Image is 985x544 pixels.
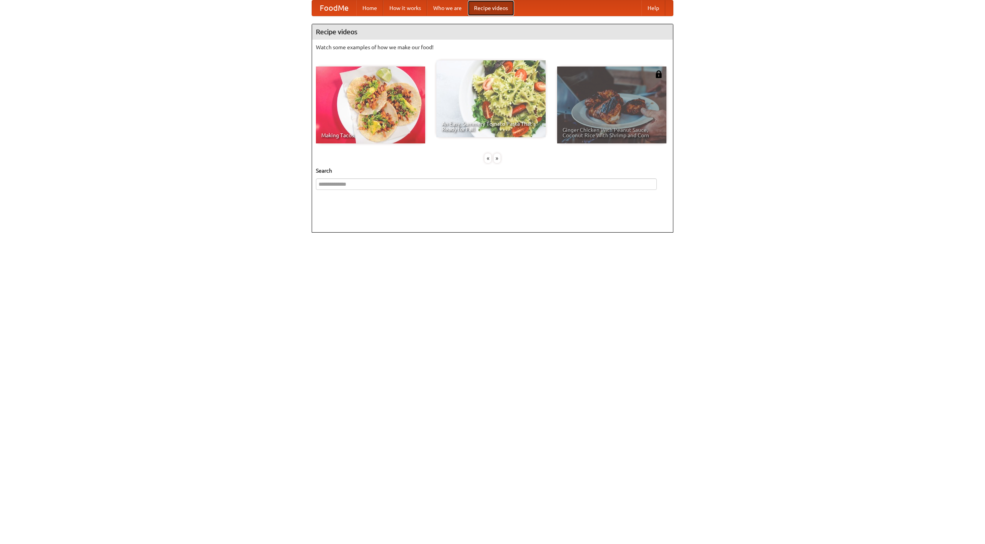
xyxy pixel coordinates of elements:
div: » [494,153,501,163]
h5: Search [316,167,669,175]
h4: Recipe videos [312,24,673,40]
a: Who we are [427,0,468,16]
a: Help [641,0,665,16]
a: Home [356,0,383,16]
span: Making Tacos [321,133,420,138]
span: An Easy, Summery Tomato Pasta That's Ready for Fall [442,121,540,132]
div: « [484,153,491,163]
a: FoodMe [312,0,356,16]
a: An Easy, Summery Tomato Pasta That's Ready for Fall [436,60,546,137]
img: 483408.png [655,70,663,78]
a: Making Tacos [316,67,425,143]
a: Recipe videos [468,0,514,16]
p: Watch some examples of how we make our food! [316,43,669,51]
a: How it works [383,0,427,16]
